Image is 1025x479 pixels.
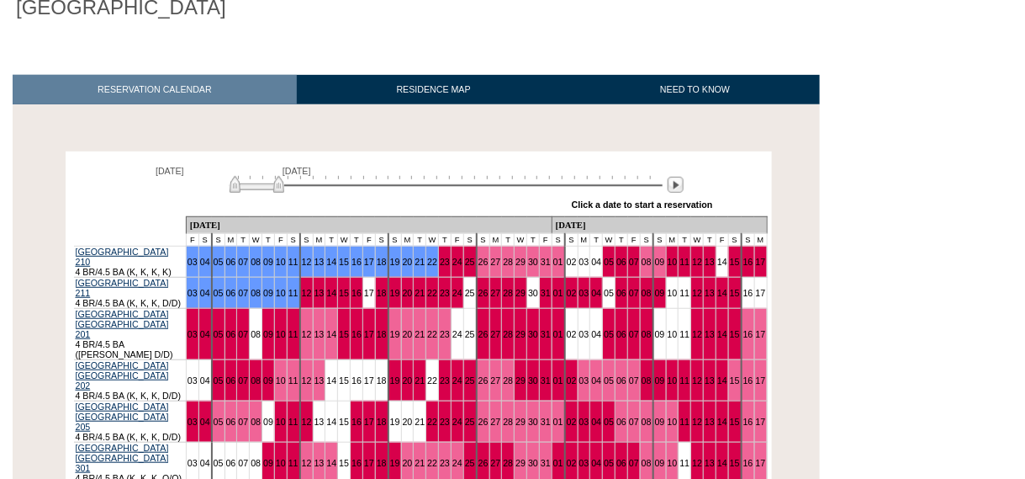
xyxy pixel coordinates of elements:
[463,233,476,246] td: S
[339,329,349,339] a: 15
[351,329,362,339] a: 16
[491,329,501,339] a: 27
[288,375,299,386] a: 11
[225,233,237,246] td: M
[578,233,590,246] td: M
[238,417,248,427] a: 07
[717,458,727,468] a: 14
[705,288,715,298] a: 13
[302,417,312,427] a: 12
[313,233,325,246] td: M
[728,233,741,246] td: S
[351,458,362,468] a: 16
[668,177,684,193] img: Next
[477,233,489,246] td: S
[276,288,286,298] a: 10
[226,257,236,267] a: 06
[503,375,513,386] a: 28
[541,375,551,386] a: 31
[692,458,702,468] a: 12
[452,375,462,386] a: 24
[287,233,299,246] td: S
[541,458,551,468] a: 31
[704,233,716,246] td: T
[478,288,489,298] a: 26
[629,458,639,468] a: 07
[705,257,715,267] a: 13
[440,375,450,386] a: 23
[251,257,261,267] a: 08
[691,233,704,246] td: W
[730,417,740,427] a: 15
[491,288,501,298] a: 27
[515,458,526,468] a: 29
[302,375,312,386] a: 12
[604,257,614,267] a: 05
[579,375,589,386] a: 03
[478,329,489,339] a: 26
[427,257,437,267] a: 22
[274,233,287,246] td: F
[297,75,571,104] a: RESIDENCE MAP
[642,375,652,386] a: 08
[302,329,312,339] a: 12
[527,233,540,246] td: T
[692,417,702,427] a: 12
[629,375,639,386] a: 07
[364,257,374,267] a: 17
[263,288,273,298] a: 09
[198,233,211,246] td: S
[528,329,538,339] a: 30
[186,233,198,246] td: F
[541,288,551,298] a: 31
[188,257,198,267] a: 03
[491,417,501,427] a: 27
[440,257,450,267] a: 23
[439,233,452,246] td: T
[377,458,387,468] a: 18
[642,458,652,468] a: 08
[591,417,601,427] a: 04
[515,417,526,427] a: 29
[414,233,426,246] td: T
[503,288,513,298] a: 28
[452,417,462,427] a: 24
[76,360,169,391] a: [GEOGRAPHIC_DATA] [GEOGRAPHIC_DATA] 202
[214,375,224,386] a: 05
[276,417,286,427] a: 10
[390,288,400,298] a: 19
[616,257,626,267] a: 06
[377,257,387,267] a: 18
[629,257,639,267] a: 07
[314,329,325,339] a: 13
[502,233,515,246] td: T
[553,375,563,386] a: 01
[655,375,665,386] a: 09
[76,443,169,473] a: [GEOGRAPHIC_DATA] [GEOGRAPHIC_DATA] 301
[528,257,538,267] a: 30
[515,288,526,298] a: 29
[528,458,538,468] a: 30
[754,233,767,246] td: M
[300,233,313,246] td: S
[629,329,639,339] a: 07
[756,417,766,427] a: 17
[730,288,740,298] a: 15
[541,329,551,339] a: 31
[377,417,387,427] a: 18
[440,417,450,427] a: 23
[756,257,766,267] a: 17
[226,417,236,427] a: 06
[263,329,273,339] a: 09
[377,329,387,339] a: 18
[679,257,689,267] a: 11
[276,375,286,386] a: 10
[565,246,578,277] td: 02
[717,375,727,386] a: 14
[616,375,626,386] a: 06
[76,402,169,432] a: [GEOGRAPHIC_DATA] [GEOGRAPHIC_DATA] 205
[655,288,665,298] a: 09
[465,375,475,386] a: 25
[717,329,727,339] a: 14
[743,375,753,386] a: 16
